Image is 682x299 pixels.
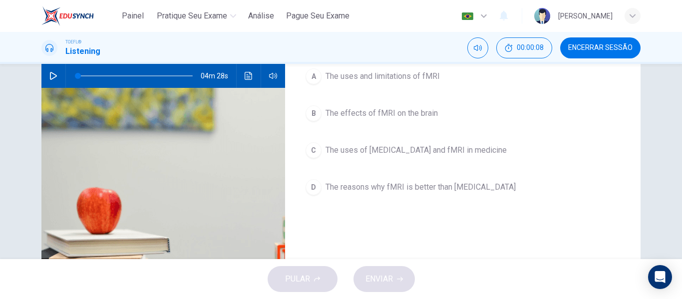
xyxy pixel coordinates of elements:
[306,68,322,84] div: A
[301,138,625,163] button: CThe uses of [MEDICAL_DATA] and fMRI in medicine
[122,10,144,22] span: Painel
[326,144,507,156] span: The uses of [MEDICAL_DATA] and fMRI in medicine
[241,64,257,88] button: Clique para ver a transcrição do áudio
[41,6,94,26] img: EduSynch logo
[41,6,117,26] a: EduSynch logo
[461,12,474,20] img: pt
[282,7,353,25] button: Pague Seu Exame
[157,10,227,22] span: Pratique seu exame
[306,179,322,195] div: D
[467,37,488,58] div: Silenciar
[65,45,100,57] h1: Listening
[496,37,552,58] div: Esconder
[568,44,633,52] span: Encerrar Sessão
[326,70,440,82] span: The uses and limitations of fMRI
[496,37,552,58] button: 00:00:08
[201,64,236,88] span: 04m 28s
[117,7,149,25] button: Painel
[558,10,613,22] div: [PERSON_NAME]
[301,175,625,200] button: DThe reasons why fMRI is better than [MEDICAL_DATA]
[153,7,240,25] button: Pratique seu exame
[301,101,625,126] button: BThe effects of fMRI on the brain
[306,142,322,158] div: C
[286,10,349,22] span: Pague Seu Exame
[517,44,544,52] span: 00:00:08
[534,8,550,24] img: Profile picture
[560,37,641,58] button: Encerrar Sessão
[65,38,81,45] span: TOEFL®
[648,265,672,289] div: Open Intercom Messenger
[301,64,625,89] button: AThe uses and limitations of fMRI
[326,181,516,193] span: The reasons why fMRI is better than [MEDICAL_DATA]
[326,107,438,119] span: The effects of fMRI on the brain
[248,10,274,22] span: Análise
[244,7,278,25] button: Análise
[306,105,322,121] div: B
